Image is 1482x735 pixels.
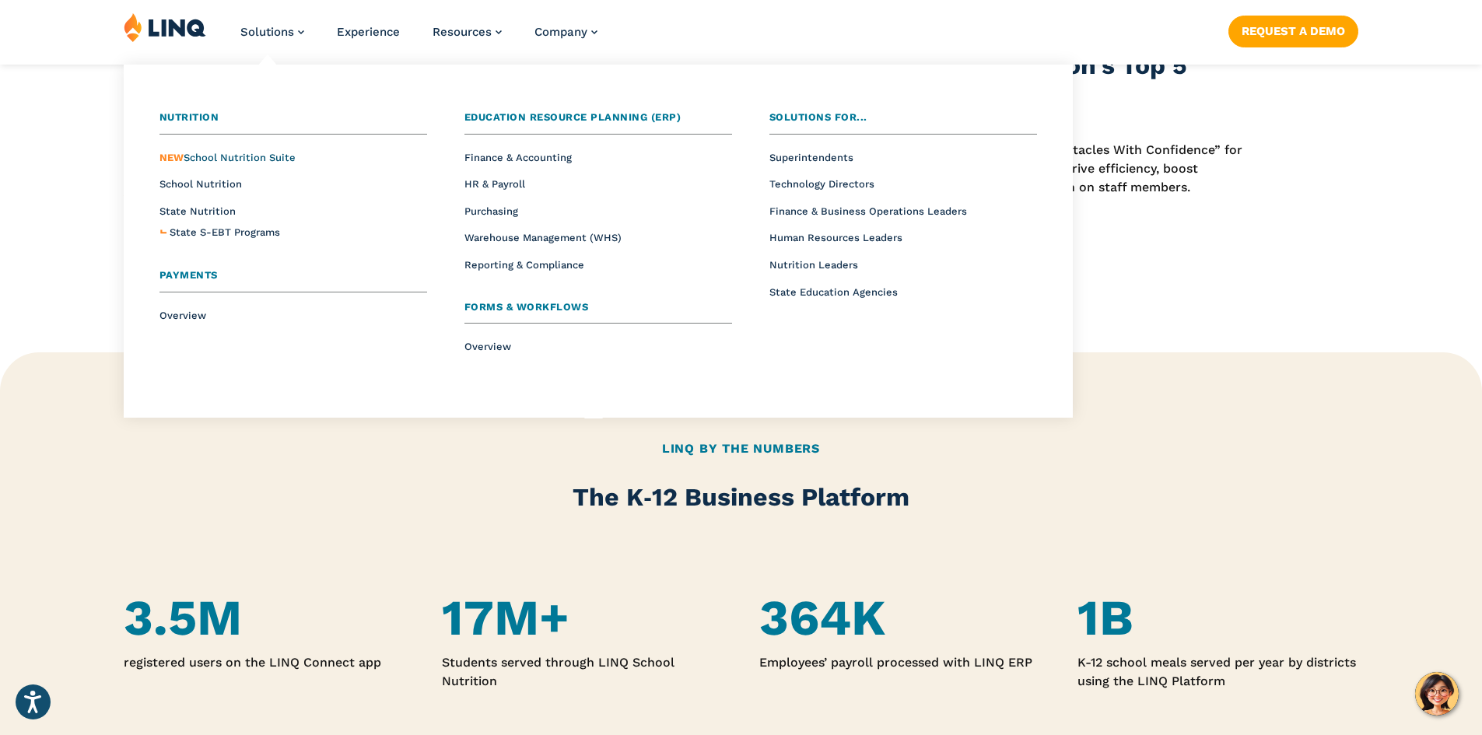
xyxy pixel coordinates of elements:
[769,205,967,217] a: Finance & Business Operations Leaders
[464,178,525,190] a: HR & Payroll
[464,301,589,313] span: Forms & Workflows
[1077,653,1358,691] p: K-12 school meals served per year by districts using the LINQ Platform
[170,225,280,241] a: State S-EBT Programs
[464,232,622,243] a: Warehouse Management (WHS)
[534,25,597,39] a: Company
[124,12,206,42] img: LINQ | K‑12 Software
[240,12,597,64] nav: Primary Navigation
[1077,590,1358,647] h4: 1B
[534,25,587,39] span: Company
[433,25,502,39] a: Resources
[759,653,1040,672] p: Employees’ payroll processed with LINQ ERP
[1415,672,1459,716] button: Hello, have a question? Let’s chat.
[240,25,294,39] span: Solutions
[159,152,296,163] span: School Nutrition Suite
[159,268,427,292] a: Payments
[159,310,206,321] a: Overview
[159,269,218,281] span: Payments
[240,25,304,39] a: Solutions
[433,25,492,39] span: Resources
[759,590,1040,647] h4: 364K
[124,590,405,647] h4: 3.5M
[769,259,858,271] a: Nutrition Leaders
[769,286,898,298] a: State Education Agencies
[170,226,280,238] span: State S-EBT Programs
[442,653,723,691] p: Students served through LINQ School Nutrition
[464,341,511,352] a: Overview
[769,152,853,163] a: Superintendents
[159,110,427,135] a: Nutrition
[159,152,184,163] span: NEW
[769,111,867,123] span: Solutions for...
[769,110,1037,135] a: Solutions for...
[337,25,400,39] a: Experience
[464,299,732,324] a: Forms & Workflows
[464,259,584,271] a: Reporting & Compliance
[159,205,236,217] a: State Nutrition
[159,178,242,190] a: School Nutrition
[124,439,1358,458] h2: LINQ By the Numbers
[159,111,219,123] span: Nutrition
[1228,16,1358,47] a: Request a Demo
[769,178,874,190] a: Technology Directors
[124,480,1358,515] h2: The K‑12 Business Platform
[464,205,518,217] a: Purchasing
[464,152,572,163] a: Finance & Accounting
[769,232,902,243] a: Human Resources Leaders
[159,152,296,163] a: NEWSchool Nutrition Suite
[1228,12,1358,47] nav: Button Navigation
[442,590,723,647] h4: 17M+
[464,110,732,135] a: Education Resource Planning (ERP)
[464,111,681,123] span: Education Resource Planning (ERP)
[124,653,405,672] p: registered users on the LINQ Connect app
